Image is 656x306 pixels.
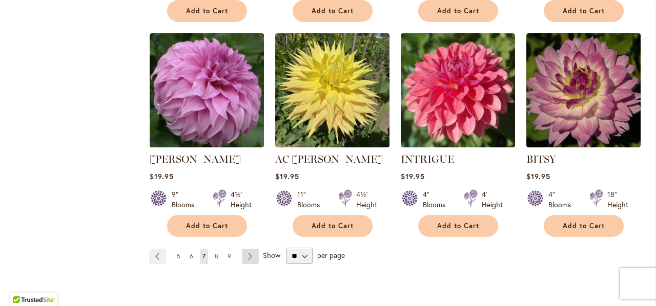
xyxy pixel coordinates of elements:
span: $19.95 [275,171,299,181]
div: 4½' Height [356,189,377,210]
button: Add to Cart [544,215,624,237]
div: 9" Blooms [172,189,200,210]
span: Add to Cart [563,7,605,15]
div: 4' Height [482,189,503,210]
span: Add to Cart [437,7,479,15]
a: AC [PERSON_NAME] [275,153,383,165]
span: Add to Cart [437,222,479,230]
div: 11" Blooms [297,189,326,210]
span: per page [317,250,345,260]
a: 9 [225,249,234,264]
a: 8 [212,249,221,264]
div: 18" Height [607,189,628,210]
span: Add to Cart [312,222,354,230]
span: 7 [202,252,206,260]
div: 4" Blooms [423,189,452,210]
span: 5 [177,252,180,260]
a: Vassio Meggos [150,140,264,149]
span: Add to Cart [563,222,605,230]
img: INTRIGUE [401,33,515,147]
a: [PERSON_NAME] [150,153,241,165]
a: BITSY [526,140,641,149]
img: AC Jeri [275,33,389,147]
button: Add to Cart [418,215,498,237]
span: Add to Cart [312,7,354,15]
iframe: Launch Accessibility Center [8,270,36,298]
a: INTRIGUE [401,140,515,149]
span: 8 [215,252,218,260]
img: Vassio Meggos [150,33,264,147]
span: $19.95 [401,171,425,181]
span: 6 [190,252,193,260]
a: INTRIGUE [401,153,454,165]
span: Show [263,250,280,260]
span: Add to Cart [186,222,228,230]
div: 4" Blooms [548,189,577,210]
span: 9 [228,252,231,260]
button: Add to Cart [293,215,373,237]
img: BITSY [526,33,641,147]
span: Add to Cart [186,7,228,15]
a: 6 [187,249,196,264]
a: 5 [174,249,183,264]
button: Add to Cart [167,215,247,237]
a: BITSY [526,153,556,165]
a: AC Jeri [275,140,389,149]
span: $19.95 [150,171,174,181]
div: 4½' Height [231,189,252,210]
span: $19.95 [526,171,550,181]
